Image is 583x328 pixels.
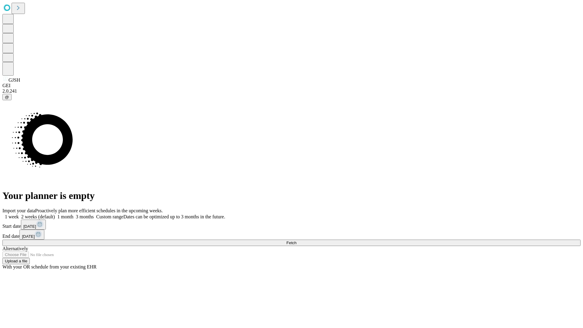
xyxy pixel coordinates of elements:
span: Custom range [96,214,123,219]
span: @ [5,95,9,99]
div: Start date [2,220,581,230]
span: Dates can be optimized up to 3 months in the future. [123,214,225,219]
button: [DATE] [21,220,46,230]
span: GJSH [9,77,20,83]
button: Fetch [2,240,581,246]
span: Fetch [286,241,296,245]
span: Import your data [2,208,35,213]
button: [DATE] [19,230,44,240]
span: 1 month [57,214,73,219]
span: Alternatively [2,246,28,251]
div: End date [2,230,581,240]
span: Proactively plan more efficient schedules in the upcoming weeks. [35,208,163,213]
span: 3 months [76,214,94,219]
h1: Your planner is empty [2,190,581,201]
span: [DATE] [22,234,35,239]
span: 1 week [5,214,19,219]
div: GEI [2,83,581,88]
span: 2 weeks (default) [21,214,55,219]
span: [DATE] [23,224,36,229]
span: With your OR schedule from your existing EHR [2,264,97,269]
button: Upload a file [2,258,30,264]
div: 2.0.241 [2,88,581,94]
button: @ [2,94,12,100]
